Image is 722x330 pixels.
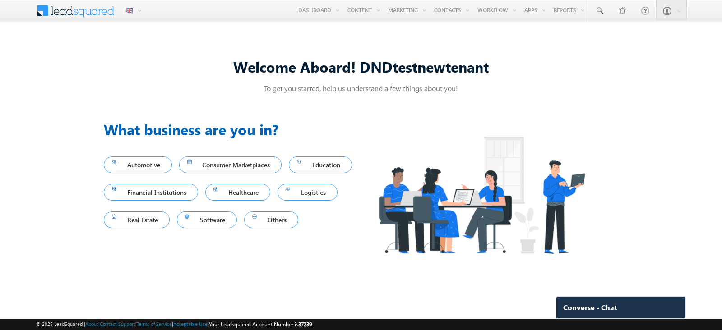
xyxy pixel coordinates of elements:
[286,186,329,198] span: Logistics
[563,303,617,312] span: Converse - Chat
[185,214,229,226] span: Software
[137,321,172,327] a: Terms of Service
[297,159,344,171] span: Education
[209,321,312,328] span: Your Leadsquared Account Number is
[104,119,361,140] h3: What business are you in?
[85,321,98,327] a: About
[104,57,618,76] div: Welcome Aboard! DNDtestnewtenant
[298,321,312,328] span: 37239
[361,119,602,271] img: Industry.png
[173,321,208,327] a: Acceptable Use
[213,186,263,198] span: Healthcare
[36,320,312,329] span: © 2025 LeadSquared | | | | |
[112,186,190,198] span: Financial Institutions
[112,159,164,171] span: Automotive
[252,214,290,226] span: Others
[100,321,135,327] a: Contact Support
[104,83,618,93] p: To get you started, help us understand a few things about you!
[112,214,162,226] span: Real Estate
[187,159,274,171] span: Consumer Marketplaces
